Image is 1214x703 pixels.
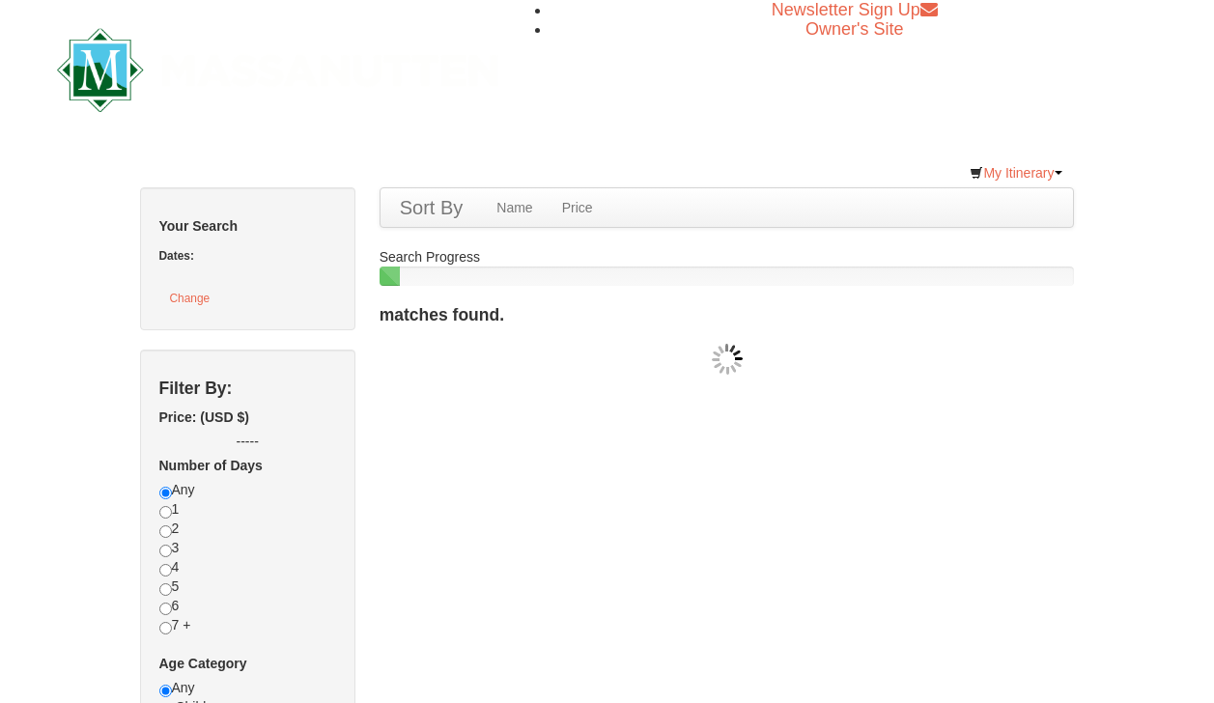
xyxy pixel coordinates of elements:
a: Sort By [381,188,483,227]
h5: Your Search [159,216,336,236]
label: - [159,432,336,451]
a: Price [548,188,607,227]
strong: Price: (USD $) [159,409,249,425]
a: Owner's Site [805,19,903,39]
strong: Age Category [159,656,247,671]
button: Change [159,286,221,311]
span: -- [250,434,259,449]
div: Any 1 2 3 4 5 6 7 + [159,480,336,654]
strong: Dates: [159,249,194,263]
a: Name [482,188,547,227]
a: Massanutten Resort [57,44,499,90]
img: Massanutten Resort Logo [57,28,499,112]
div: Search Progress [380,247,1075,286]
img: wait gif [712,344,743,375]
strong: Number of Days [159,458,263,473]
span: -- [237,434,245,449]
a: My Itinerary [957,158,1074,187]
h4: Filter By: [159,379,336,398]
h4: matches found. [380,305,1075,324]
